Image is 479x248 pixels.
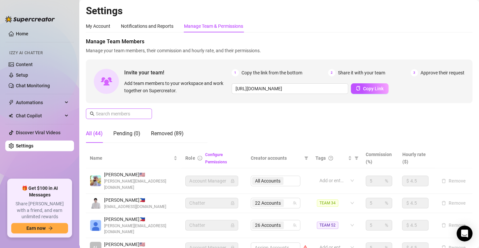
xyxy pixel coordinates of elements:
[86,5,472,17] h2: Settings
[293,223,297,227] span: team
[16,31,28,36] a: Home
[362,148,398,168] th: Commission (%)
[303,153,310,163] span: filter
[11,223,68,233] button: Earn nowarrow-right
[439,221,468,229] button: Remove
[151,130,184,138] div: Removed (89)
[293,201,297,205] span: team
[86,47,472,54] span: Manage your team members, their commission and hourly rate, and their permissions.
[90,111,94,116] span: search
[96,110,143,117] input: Search members
[104,171,177,178] span: [PERSON_NAME] 🇺🇸
[338,69,385,76] span: Share it with your team
[189,198,234,208] span: Chatter
[90,154,172,162] span: Name
[113,130,140,138] div: Pending (0)
[26,226,46,231] span: Earn now
[421,69,464,76] span: Approve their request
[241,69,302,76] span: Copy the link from the bottom
[9,51,43,57] span: Izzy AI Chatter
[124,68,232,77] span: Invite your team!
[353,153,360,163] span: filter
[90,198,101,209] img: Paul Andrei Casupanan
[398,148,435,168] th: Hourly rate ($)
[104,241,166,248] span: [PERSON_NAME] 🇺🇸
[189,220,234,230] span: Chatter
[90,220,101,231] img: Katrina Mendiola
[317,222,338,229] span: TEAM 52
[255,199,281,207] span: 22 Accounts
[16,63,33,68] a: Content
[86,148,181,168] th: Name
[185,155,195,161] span: Role
[231,179,235,183] span: lock
[104,196,166,204] span: [PERSON_NAME] 🇵🇭
[317,199,338,207] span: TEAM 34
[5,16,55,22] img: logo-BBDzfeDw.svg
[315,154,326,162] span: Tags
[86,22,110,30] div: My Account
[251,154,302,162] span: Creator accounts
[104,223,177,235] span: [PERSON_NAME][EMAIL_ADDRESS][DOMAIN_NAME]
[184,22,243,30] div: Manage Team & Permissions
[121,22,173,30] div: Notifications and Reports
[86,38,472,46] span: Manage Team Members
[356,86,360,91] span: copy
[328,156,333,160] span: question-circle
[439,199,468,207] button: Remove
[231,223,235,227] span: lock
[104,216,177,223] span: [PERSON_NAME] 🇵🇭
[90,175,101,186] img: Evan Gillis
[11,201,68,220] span: Share [PERSON_NAME] with a friend, and earn unlimited rewards
[124,80,229,94] span: Add team members to your workspace and work together on Supercreator.
[189,176,234,186] span: Account Manager
[16,131,60,137] a: Discover Viral Videos
[205,152,227,164] a: Configure Permissions
[104,178,177,191] span: [PERSON_NAME][EMAIL_ADDRESS][DOMAIN_NAME]
[16,112,63,122] span: Chat Copilot
[9,101,14,106] span: thunderbolt
[252,199,284,207] span: 22 Accounts
[351,83,388,94] button: Copy Link
[104,204,166,210] span: [EMAIL_ADDRESS][DOMAIN_NAME]
[48,226,53,230] span: arrow-right
[363,86,384,91] span: Copy Link
[16,99,63,109] span: Automations
[198,156,202,160] span: info-circle
[45,48,55,58] img: AI Chatter
[439,177,468,185] button: Remove
[255,222,281,229] span: 26 Accounts
[252,221,284,229] span: 26 Accounts
[457,226,472,241] div: Open Intercom Messenger
[16,145,33,150] a: Settings
[9,115,13,119] img: Chat Copilot
[411,69,418,76] span: 3
[354,156,358,160] span: filter
[86,130,103,138] div: All (44)
[232,69,239,76] span: 1
[231,201,235,205] span: lock
[16,84,50,90] a: Chat Monitoring
[16,74,28,79] a: Setup
[328,69,335,76] span: 2
[11,185,68,198] span: 🎁 Get $100 in AI Messages
[304,156,308,160] span: filter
